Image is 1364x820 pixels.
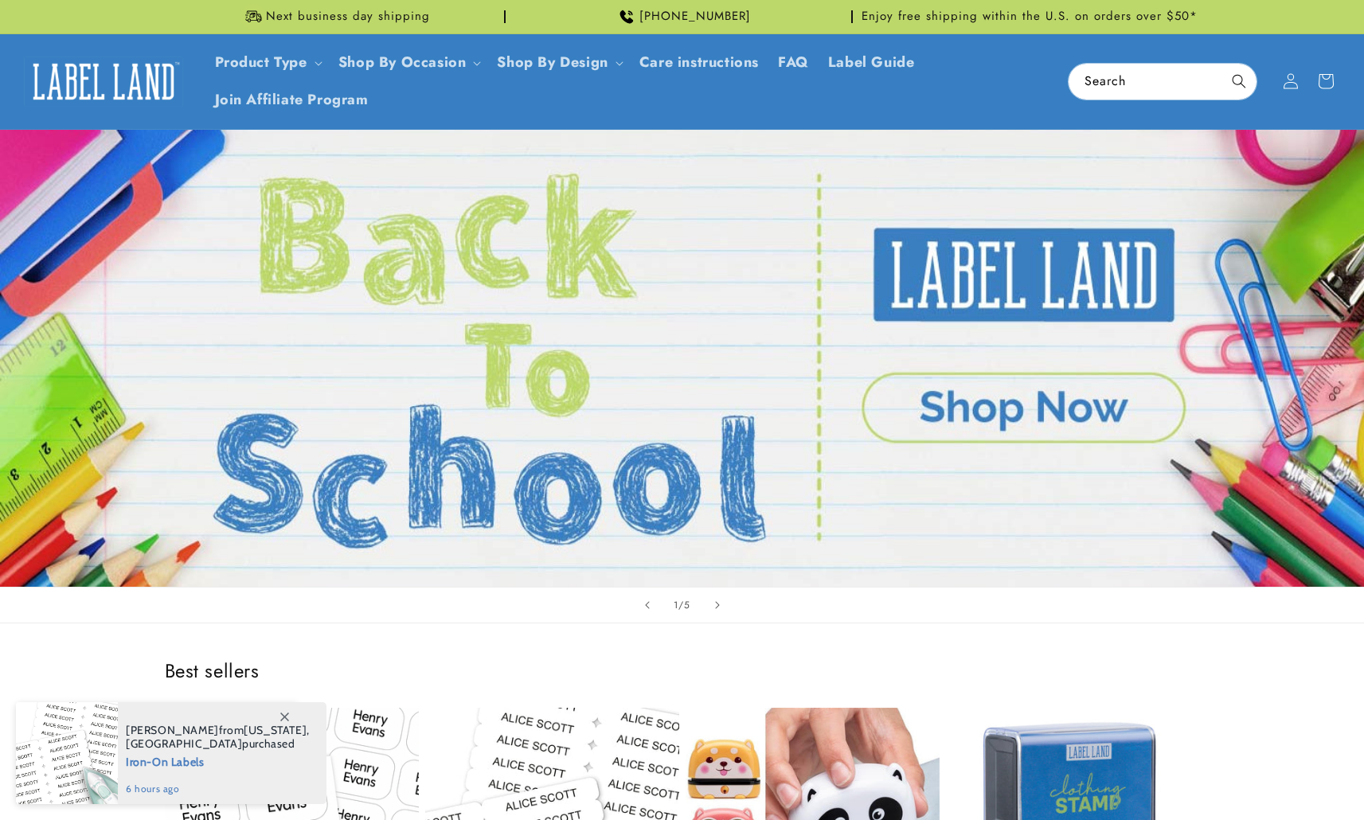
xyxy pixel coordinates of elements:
[329,44,488,81] summary: Shop By Occasion
[215,52,307,72] a: Product Type
[674,597,678,613] span: 1
[778,53,809,72] span: FAQ
[126,724,310,751] span: from , purchased
[639,9,751,25] span: [PHONE_NUMBER]
[700,588,735,623] button: Next slide
[338,53,467,72] span: Shop By Occasion
[828,53,915,72] span: Label Guide
[1221,64,1257,99] button: Search
[862,9,1198,25] span: Enjoy free shipping within the U.S. on orders over $50*
[24,57,183,106] img: Label Land
[165,658,1200,683] h2: Best sellers
[487,44,629,81] summary: Shop By Design
[244,723,307,737] span: [US_STATE]
[126,736,242,751] span: [GEOGRAPHIC_DATA]
[630,44,768,81] a: Care instructions
[18,51,190,112] a: Label Land
[266,9,430,25] span: Next business day shipping
[768,44,819,81] a: FAQ
[126,723,219,737] span: [PERSON_NAME]
[497,52,608,72] a: Shop By Design
[205,44,329,81] summary: Product Type
[684,597,690,613] span: 5
[215,91,369,109] span: Join Affiliate Program
[639,53,759,72] span: Care instructions
[819,44,924,81] a: Label Guide
[678,597,684,613] span: /
[205,81,378,119] a: Join Affiliate Program
[630,588,665,623] button: Previous slide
